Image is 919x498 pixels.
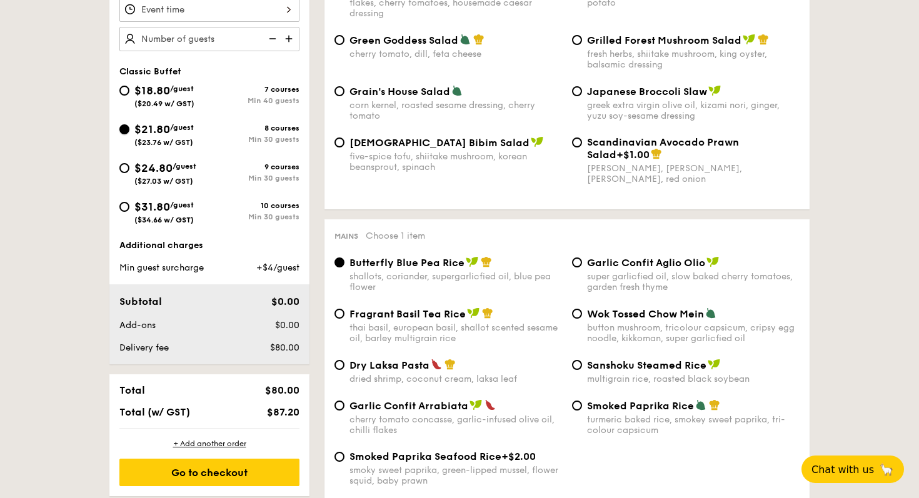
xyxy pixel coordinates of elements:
[349,34,458,46] span: Green Goddess Salad
[349,49,562,59] div: cherry tomato, dill, feta cheese
[587,257,705,269] span: Garlic Confit Aglio Olio
[572,401,582,411] input: Smoked Paprika Riceturmeric baked rice, smokey sweet paprika, tri-colour capsicum
[349,308,466,320] span: Fragrant Basil Tea Rice
[134,200,170,214] span: $31.80
[758,34,769,45] img: icon-chef-hat.a58ddaea.svg
[209,135,299,144] div: Min 30 guests
[265,384,299,396] span: $80.00
[572,86,582,96] input: Japanese Broccoli Slawgreek extra virgin olive oil, kizami nori, ginger, yuzu soy-sesame dressing
[209,212,299,221] div: Min 30 guests
[587,100,800,121] div: greek extra virgin olive oil, kizami nori, ginger, yuzu soy-sesame dressing
[119,439,299,449] div: + Add another order
[209,174,299,182] div: Min 30 guests
[349,322,562,344] div: thai basil, european basil, shallot scented sesame oil, barley multigrain rice
[587,400,694,412] span: Smoked Paprika Rice
[708,85,721,96] img: icon-vegan.f8ff3823.svg
[572,360,582,370] input: Sanshoku Steamed Ricemultigrain rice, roasted black soybean
[349,451,501,462] span: Smoked Paprika Seafood Rice
[587,136,739,161] span: Scandinavian Avocado Prawn Salad
[651,148,662,159] img: icon-chef-hat.a58ddaea.svg
[473,34,485,45] img: icon-chef-hat.a58ddaea.svg
[256,262,299,273] span: +$4/guest
[587,359,706,371] span: Sanshoku Steamed Rice
[349,400,468,412] span: Garlic Confit Arrabiata
[349,465,562,486] div: smoky sweet paprika, green-lipped mussel, flower squid, baby prawn
[119,27,299,51] input: Number of guests
[587,308,704,320] span: Wok Tossed Chow Mein
[349,137,530,149] span: [DEMOGRAPHIC_DATA] Bibim Salad
[587,374,800,384] div: multigrain rice, roasted black soybean
[349,100,562,121] div: corn kernel, roasted sesame dressing, cherry tomato
[271,296,299,307] span: $0.00
[134,122,170,136] span: $21.80
[334,257,344,267] input: Butterfly Blue Pea Riceshallots, coriander, supergarlicfied oil, blue pea flower
[119,86,129,96] input: $18.80/guest($20.49 w/ GST)7 coursesMin 40 guests
[119,320,156,331] span: Add-ons
[587,271,800,292] div: super garlicfied oil, slow baked cherry tomatoes, garden fresh thyme
[173,162,196,171] span: /guest
[349,374,562,384] div: dried shrimp, coconut cream, laksa leaf
[134,99,194,108] span: ($20.49 w/ GST)
[334,360,344,370] input: Dry Laksa Pastadried shrimp, coconut cream, laksa leaf
[743,34,755,45] img: icon-vegan.f8ff3823.svg
[482,307,493,319] img: icon-chef-hat.a58ddaea.svg
[695,399,706,411] img: icon-vegetarian.fe4039eb.svg
[709,399,720,411] img: icon-chef-hat.a58ddaea.svg
[119,124,129,134] input: $21.80/guest($23.76 w/ GST)8 coursesMin 30 guests
[209,124,299,132] div: 8 courses
[209,85,299,94] div: 7 courses
[572,257,582,267] input: Garlic Confit Aglio Oliosuper garlicfied oil, slow baked cherry tomatoes, garden fresh thyme
[587,322,800,344] div: button mushroom, tricolour capsicum, cripsy egg noodle, kikkoman, super garlicfied oil
[349,151,562,172] div: five-spice tofu, shiitake mushroom, korean beansprout, spinach
[485,399,496,411] img: icon-spicy.37a8142b.svg
[334,137,344,147] input: [DEMOGRAPHIC_DATA] Bibim Saladfive-spice tofu, shiitake mushroom, korean beansprout, spinach
[531,136,543,147] img: icon-vegan.f8ff3823.svg
[572,309,582,319] input: Wok Tossed Chow Meinbutton mushroom, tricolour capsicum, cripsy egg noodle, kikkoman, super garli...
[119,202,129,212] input: $31.80/guest($34.66 w/ GST)10 coursesMin 30 guests
[481,256,492,267] img: icon-chef-hat.a58ddaea.svg
[349,271,562,292] div: shallots, coriander, supergarlicfied oil, blue pea flower
[467,307,480,319] img: icon-vegan.f8ff3823.svg
[170,84,194,93] span: /guest
[444,359,456,370] img: icon-chef-hat.a58ddaea.svg
[267,406,299,418] span: $87.20
[349,86,450,97] span: Grain's House Salad
[119,163,129,173] input: $24.80/guest($27.03 w/ GST)9 coursesMin 30 guests
[451,85,463,96] img: icon-vegetarian.fe4039eb.svg
[616,149,650,161] span: +$1.00
[572,35,582,45] input: Grilled Forest Mushroom Saladfresh herbs, shiitake mushroom, king oyster, balsamic dressing
[134,138,193,147] span: ($23.76 w/ GST)
[470,399,482,411] img: icon-vegan.f8ff3823.svg
[334,35,344,45] input: Green Goddess Saladcherry tomato, dill, feta cheese
[334,232,358,241] span: Mains
[134,216,194,224] span: ($34.66 w/ GST)
[431,359,442,370] img: icon-spicy.37a8142b.svg
[119,384,145,396] span: Total
[459,34,471,45] img: icon-vegetarian.fe4039eb.svg
[334,452,344,462] input: Smoked Paprika Seafood Rice+$2.00smoky sweet paprika, green-lipped mussel, flower squid, baby prawn
[879,462,894,477] span: 🦙
[270,342,299,353] span: $80.00
[119,66,181,77] span: Classic Buffet
[587,34,741,46] span: Grilled Forest Mushroom Salad
[275,320,299,331] span: $0.00
[349,359,429,371] span: Dry Laksa Pasta
[119,239,299,252] div: Additional charges
[587,86,707,97] span: Japanese Broccoli Slaw
[134,161,173,175] span: $24.80
[209,96,299,105] div: Min 40 guests
[334,401,344,411] input: Garlic Confit Arrabiatacherry tomato concasse, garlic-infused olive oil, chilli flakes
[119,296,162,307] span: Subtotal
[134,177,193,186] span: ($27.03 w/ GST)
[349,257,465,269] span: Butterfly Blue Pea Rice
[334,86,344,96] input: Grain's House Saladcorn kernel, roasted sesame dressing, cherry tomato
[281,27,299,51] img: icon-add.58712e84.svg
[706,256,719,267] img: icon-vegan.f8ff3823.svg
[801,456,904,483] button: Chat with us🦙
[811,464,874,476] span: Chat with us
[262,27,281,51] img: icon-reduce.1d2dbef1.svg
[119,342,169,353] span: Delivery fee
[119,459,299,486] div: Go to checkout
[501,451,536,462] span: +$2.00
[170,201,194,209] span: /guest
